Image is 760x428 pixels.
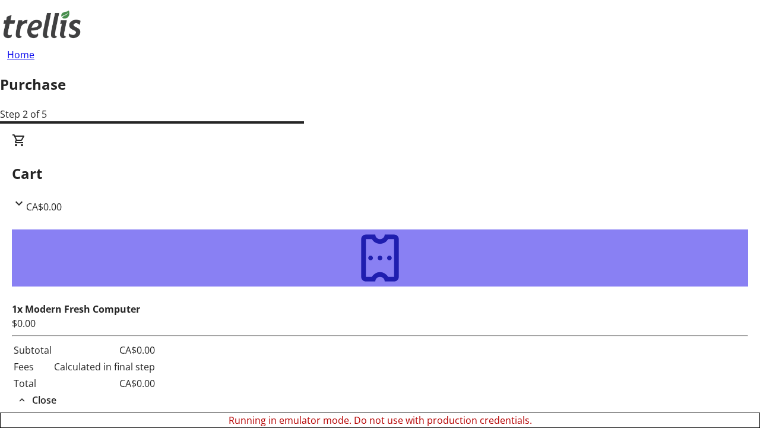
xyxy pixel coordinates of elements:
[53,376,156,391] td: CA$0.00
[32,393,56,407] span: Close
[12,214,748,408] div: CartCA$0.00
[13,376,52,391] td: Total
[26,200,62,213] span: CA$0.00
[12,393,61,407] button: Close
[53,342,156,358] td: CA$0.00
[12,303,140,316] strong: 1x Modern Fresh Computer
[53,359,156,374] td: Calculated in final step
[13,359,52,374] td: Fees
[12,163,748,184] h2: Cart
[12,316,748,331] div: $0.00
[13,342,52,358] td: Subtotal
[12,133,748,214] div: CartCA$0.00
